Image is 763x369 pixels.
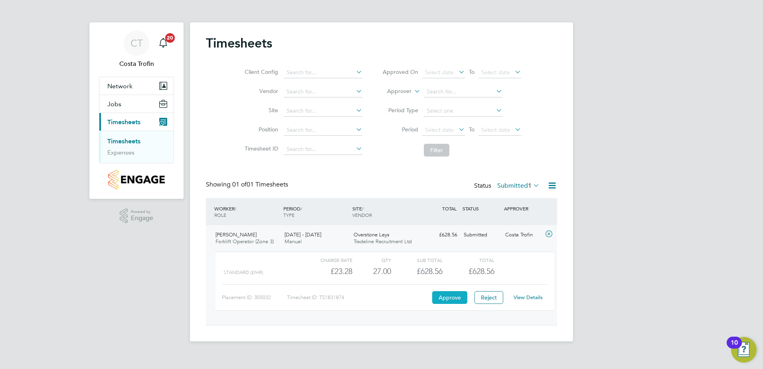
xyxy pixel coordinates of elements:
span: Forklift Operator (Zone 3) [215,238,274,245]
div: Timesheets [99,131,174,163]
div: £628.56 [391,265,443,278]
div: Submitted [461,228,502,242]
span: ROLE [214,212,226,218]
a: 20 [155,30,171,56]
div: £628.56 [419,228,461,242]
div: Charge rate [301,255,352,265]
label: Period [382,126,418,133]
div: Status [474,181,541,192]
h2: Timesheets [206,35,272,51]
div: WORKER [212,201,281,222]
nav: Main navigation [89,22,184,199]
input: Search for... [284,144,362,155]
span: [PERSON_NAME] [215,231,257,238]
label: Timesheet ID [242,145,278,152]
a: Expenses [107,149,134,156]
button: Timesheets [99,113,174,131]
input: Select one [424,105,502,117]
label: Submitted [497,182,540,190]
span: Standard (£/HR) [223,270,263,275]
span: Costa Trofin [99,59,174,69]
label: Approver [376,87,411,95]
span: To [466,124,477,135]
div: Showing [206,181,290,189]
span: / [300,205,302,212]
span: / [362,205,364,212]
div: 10 [731,343,738,353]
span: Overstone Leys [354,231,389,238]
span: TYPE [283,212,295,218]
span: [DATE] - [DATE] [285,231,321,238]
span: To [466,67,477,77]
div: £23.28 [301,265,352,278]
input: Search for... [284,67,362,78]
span: 01 of [232,181,247,188]
span: Tradeline Recruitment Ltd [354,238,412,245]
button: Open Resource Center, 10 new notifications [731,337,757,363]
a: Timesheets [107,137,140,145]
div: 27.00 [352,265,391,278]
div: STATUS [461,201,502,216]
span: Manual [285,238,302,245]
label: Site [242,107,278,114]
span: Engage [131,215,153,222]
div: PERIOD [281,201,350,222]
span: 01 Timesheets [232,181,288,188]
a: Powered byEngage [120,208,154,224]
span: Select date [425,69,454,76]
span: Jobs [107,100,121,108]
button: Approve [432,291,467,304]
button: Jobs [99,95,174,113]
label: Approved On [382,68,418,75]
div: Total [443,255,494,265]
a: CTCosta Trofin [99,30,174,69]
span: Select date [481,126,510,133]
span: VENDOR [352,212,372,218]
span: Select date [425,126,454,133]
div: Placement ID: 305032 [222,291,287,304]
span: CT [130,38,143,48]
a: View Details [514,294,543,301]
div: APPROVER [502,201,544,216]
span: Timesheets [107,118,140,126]
input: Search for... [284,105,362,117]
img: countryside-properties-logo-retina.png [108,170,164,189]
input: Search for... [284,125,362,136]
button: Network [99,77,174,95]
a: Go to home page [99,170,174,189]
span: £628.56 [468,266,494,276]
div: QTY [352,255,391,265]
input: Search for... [424,86,502,97]
span: Powered by [131,208,153,215]
label: Position [242,126,278,133]
div: SITE [350,201,419,222]
div: Costa Trofin [502,228,544,242]
button: Filter [424,144,449,157]
div: Sub Total [391,255,443,265]
span: Select date [481,69,510,76]
label: Vendor [242,87,278,95]
input: Search for... [284,86,362,97]
span: TOTAL [442,205,457,212]
span: 1 [528,182,532,190]
label: Period Type [382,107,418,114]
span: / [235,205,236,212]
label: Client Config [242,68,278,75]
span: 20 [165,33,175,43]
span: Network [107,82,132,90]
button: Reject [474,291,503,304]
div: Timesheet ID: TS1831874 [287,291,430,304]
